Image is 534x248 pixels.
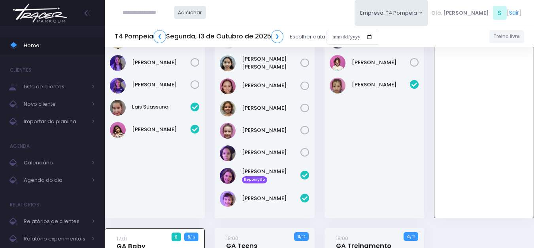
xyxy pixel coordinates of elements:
[493,6,507,20] span: S
[330,78,345,93] img: Luísa Veludo Uchôa
[24,99,87,109] span: Novo cliente
[24,175,87,185] span: Agenda do dia
[489,30,525,43] a: Treino livre
[132,59,191,67] a: [PERSON_NAME]
[132,126,191,134] a: [PERSON_NAME]
[226,235,238,242] small: 18:00
[115,30,283,43] h5: T4 Pompeia Segunda, 13 de Outubro de 2025
[115,28,378,46] div: Escolher data:
[407,233,410,240] strong: 4
[132,103,191,111] a: Lais Suassuna
[242,176,267,183] span: Reposição
[220,191,236,207] img: Nina Loureiro Andrusyszyn
[10,138,30,154] h4: Agenda
[297,233,300,240] strong: 3
[24,216,87,227] span: Relatórios de clientes
[187,234,190,240] strong: 6
[431,9,442,17] span: Olá,
[352,59,410,67] a: [PERSON_NAME]
[110,122,126,138] img: Luiza Braz
[352,81,410,89] a: [PERSON_NAME]
[153,30,166,43] a: ❮
[220,168,236,184] img: Laura Novaes Abud
[24,158,87,168] span: Calendário
[336,235,348,242] small: 19:00
[242,126,300,134] a: [PERSON_NAME]
[110,78,126,93] img: Rosa Widman
[242,104,300,112] a: [PERSON_NAME]
[110,55,126,71] img: Lia Widman
[242,195,300,202] a: [PERSON_NAME]
[242,82,300,90] a: [PERSON_NAME]
[242,149,300,156] a: [PERSON_NAME]
[110,100,126,116] img: Lais Suassuna
[24,116,87,127] span: Importar da planilha
[10,62,31,78] h4: Clientes
[220,55,236,71] img: Luisa Yen Muller
[220,145,236,161] img: Sophie Aya Porto Shimabuco
[117,235,127,242] small: 17:01
[132,81,191,89] a: [PERSON_NAME]
[330,55,345,71] img: Mariana Tamarindo de Souza
[242,55,300,71] a: [PERSON_NAME] [PERSON_NAME]
[220,123,236,139] img: Rafaella Medeiros
[300,235,305,239] small: / 12
[242,168,300,183] a: [PERSON_NAME] Reposição
[220,101,236,116] img: Rafaela Braga
[443,9,489,17] span: [PERSON_NAME]
[220,78,236,94] img: Marina Xidis Cerqueira
[428,4,524,22] div: [ ]
[410,235,415,239] small: / 12
[271,30,284,43] a: ❯
[174,6,206,19] a: Adicionar
[172,233,181,241] span: 0
[190,235,195,240] small: / 6
[24,40,95,51] span: Home
[24,234,87,244] span: Relatório experimentais
[24,82,87,92] span: Lista de clientes
[509,9,519,17] a: Sair
[10,197,39,213] h4: Relatórios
